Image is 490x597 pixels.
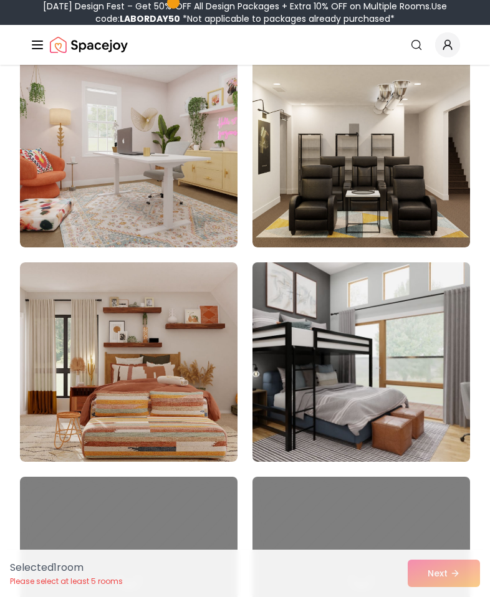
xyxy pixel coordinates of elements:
p: Please select at least 5 rooms [10,576,123,586]
p: Selected 1 room [10,560,123,575]
img: Room room-7 [20,48,238,247]
span: *Not applicable to packages already purchased* [180,12,395,25]
img: Room room-8 [252,48,470,247]
img: Spacejoy Logo [50,32,128,57]
img: Room room-9 [20,262,238,462]
b: LABORDAY50 [120,12,180,25]
nav: Global [30,25,460,65]
img: Room room-10 [247,257,475,467]
a: Spacejoy [50,32,128,57]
